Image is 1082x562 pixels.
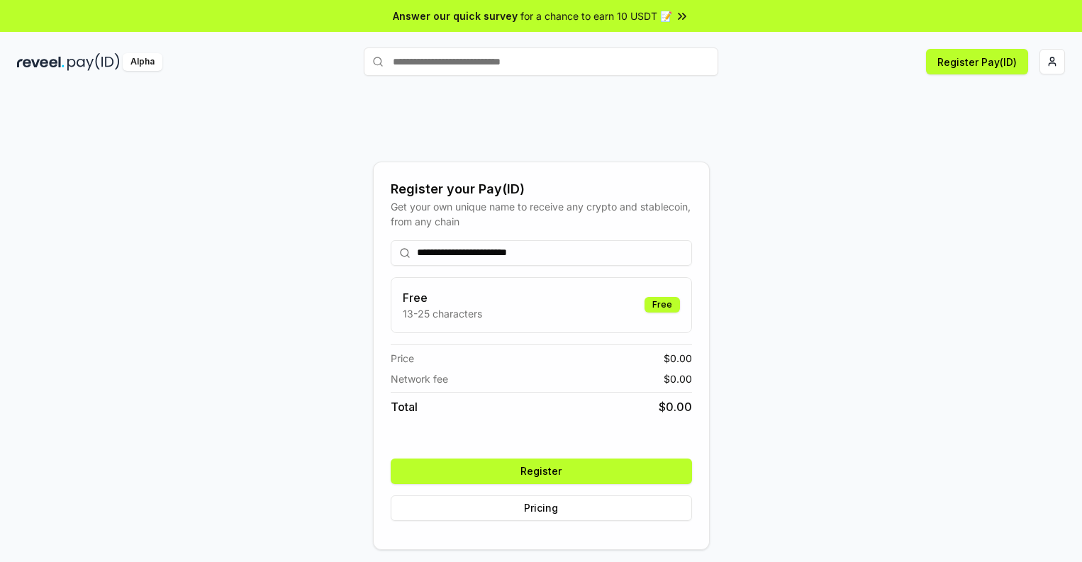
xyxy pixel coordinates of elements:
[391,199,692,229] div: Get your own unique name to receive any crypto and stablecoin, from any chain
[391,371,448,386] span: Network fee
[645,297,680,313] div: Free
[393,9,518,23] span: Answer our quick survey
[17,53,65,71] img: reveel_dark
[403,306,482,321] p: 13-25 characters
[391,351,414,366] span: Price
[664,351,692,366] span: $ 0.00
[123,53,162,71] div: Alpha
[659,398,692,415] span: $ 0.00
[391,495,692,521] button: Pricing
[520,9,672,23] span: for a chance to earn 10 USDT 📝
[391,398,418,415] span: Total
[391,459,692,484] button: Register
[926,49,1028,74] button: Register Pay(ID)
[403,289,482,306] h3: Free
[664,371,692,386] span: $ 0.00
[67,53,120,71] img: pay_id
[391,179,692,199] div: Register your Pay(ID)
